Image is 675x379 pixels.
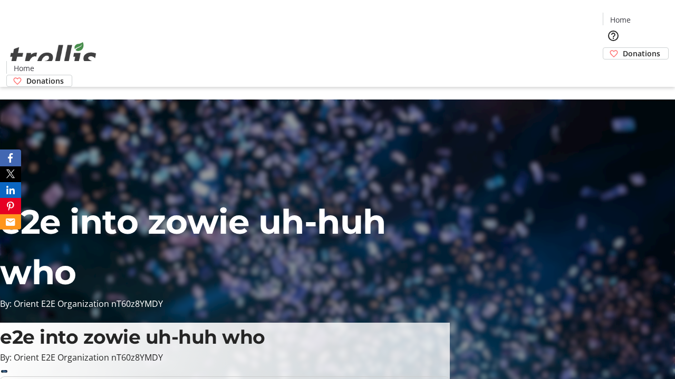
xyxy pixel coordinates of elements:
a: Home [603,14,637,25]
a: Donations [603,47,669,59]
a: Home [7,63,41,74]
button: Help [603,25,624,46]
span: Donations [623,48,660,59]
span: Donations [26,75,64,86]
img: Orient E2E Organization nT60z8YMDY's Logo [6,31,100,83]
span: Home [14,63,34,74]
a: Donations [6,75,72,87]
button: Cart [603,59,624,81]
span: Home [610,14,631,25]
